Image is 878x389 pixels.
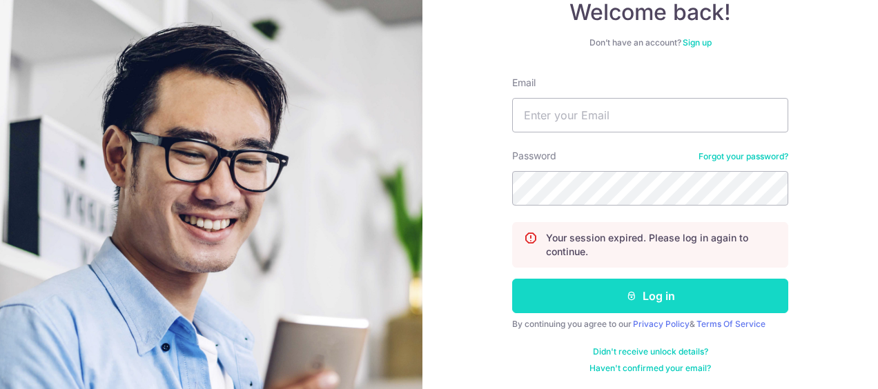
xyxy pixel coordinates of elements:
label: Email [512,76,536,90]
a: Privacy Policy [633,319,690,329]
div: Don’t have an account? [512,37,788,48]
a: Didn't receive unlock details? [593,346,708,357]
a: Haven't confirmed your email? [589,363,711,374]
a: Terms Of Service [696,319,765,329]
a: Sign up [683,37,712,48]
input: Enter your Email [512,98,788,132]
button: Log in [512,279,788,313]
a: Forgot your password? [699,151,788,162]
p: Your session expired. Please log in again to continue. [546,231,777,259]
label: Password [512,149,556,163]
div: By continuing you agree to our & [512,319,788,330]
